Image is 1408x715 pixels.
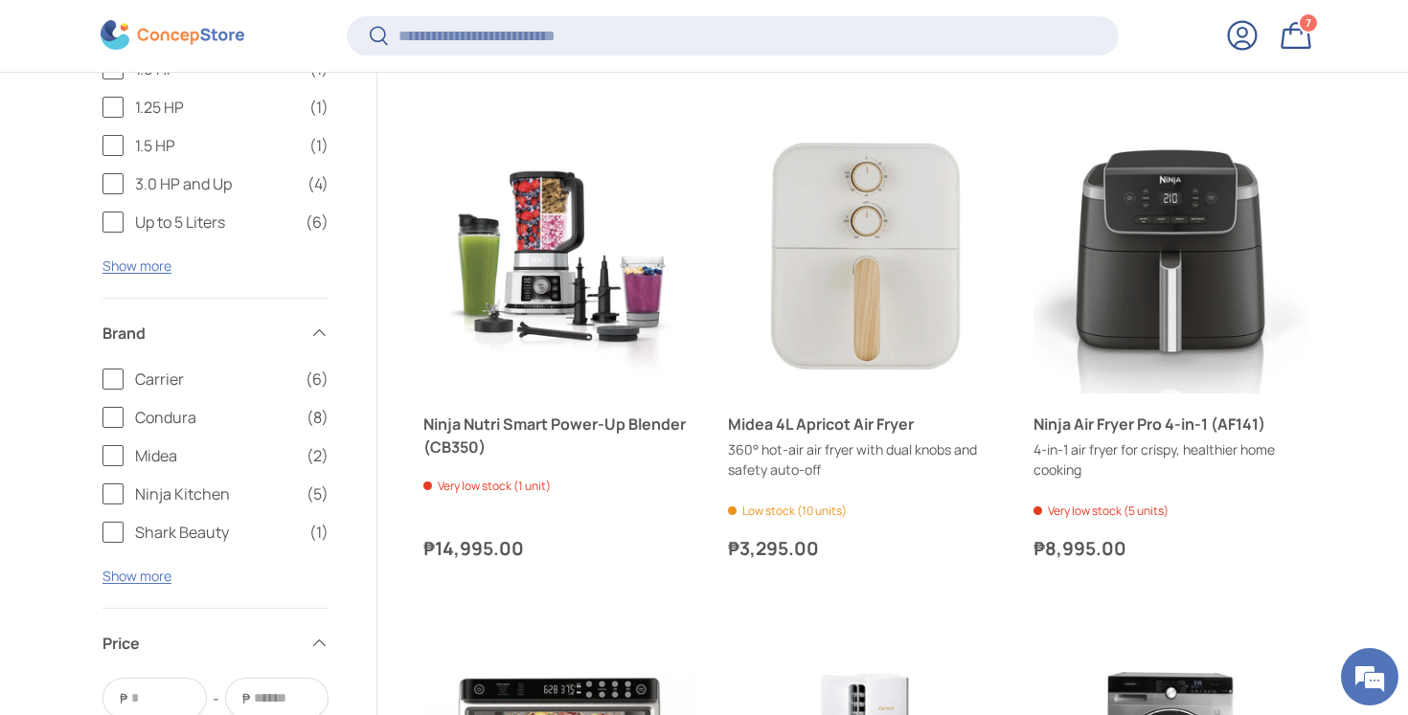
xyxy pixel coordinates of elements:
span: Shark Beauty [135,521,298,544]
a: Ninja Nutri Smart Power-Up Blender (CB350) [423,413,697,458]
span: (1) [309,134,329,157]
span: (1) [309,521,329,544]
span: 1.5 HP [135,134,298,157]
span: (5) [307,482,329,505]
span: 3.0 HP and Up [135,172,296,195]
span: Up to 5 Liters [135,211,294,234]
div: Chat with us now [100,107,322,132]
span: We're online! [111,228,264,421]
span: Brand [102,322,298,345]
button: Show more [102,567,171,585]
span: (2) [307,444,329,467]
span: 1.25 HP [135,96,298,119]
span: ₱ [240,688,252,708]
span: Midea [135,444,295,467]
a: Ninja Nutri Smart Power-Up Blender (CB350) [423,119,697,392]
span: ₱ [118,688,129,708]
a: Midea 4L Apricot Air Fryer [728,413,1002,436]
span: (6) [306,368,329,391]
span: 7 [1306,15,1311,30]
span: Ninja Kitchen [135,482,295,505]
a: Ninja Air Fryer Pro 4-in-1 (AF141) [1033,119,1307,392]
span: (8) [307,406,329,429]
summary: Price [102,609,329,678]
textarea: Type your message and hit 'Enter' [10,496,365,563]
span: Price [102,632,298,655]
span: (6) [306,211,329,234]
span: (4) [307,172,329,195]
a: Midea 4L Apricot Air Fryer [728,119,1002,392]
a: Ninja Air Fryer Pro 4-in-1 (AF141) [1033,413,1307,436]
span: Condura [135,406,295,429]
span: Carrier [135,368,294,391]
span: - [213,687,219,710]
img: ConcepStore [101,21,244,51]
summary: Brand [102,299,329,368]
button: Show more [102,257,171,275]
div: Minimize live chat window [314,10,360,56]
span: (1) [309,96,329,119]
